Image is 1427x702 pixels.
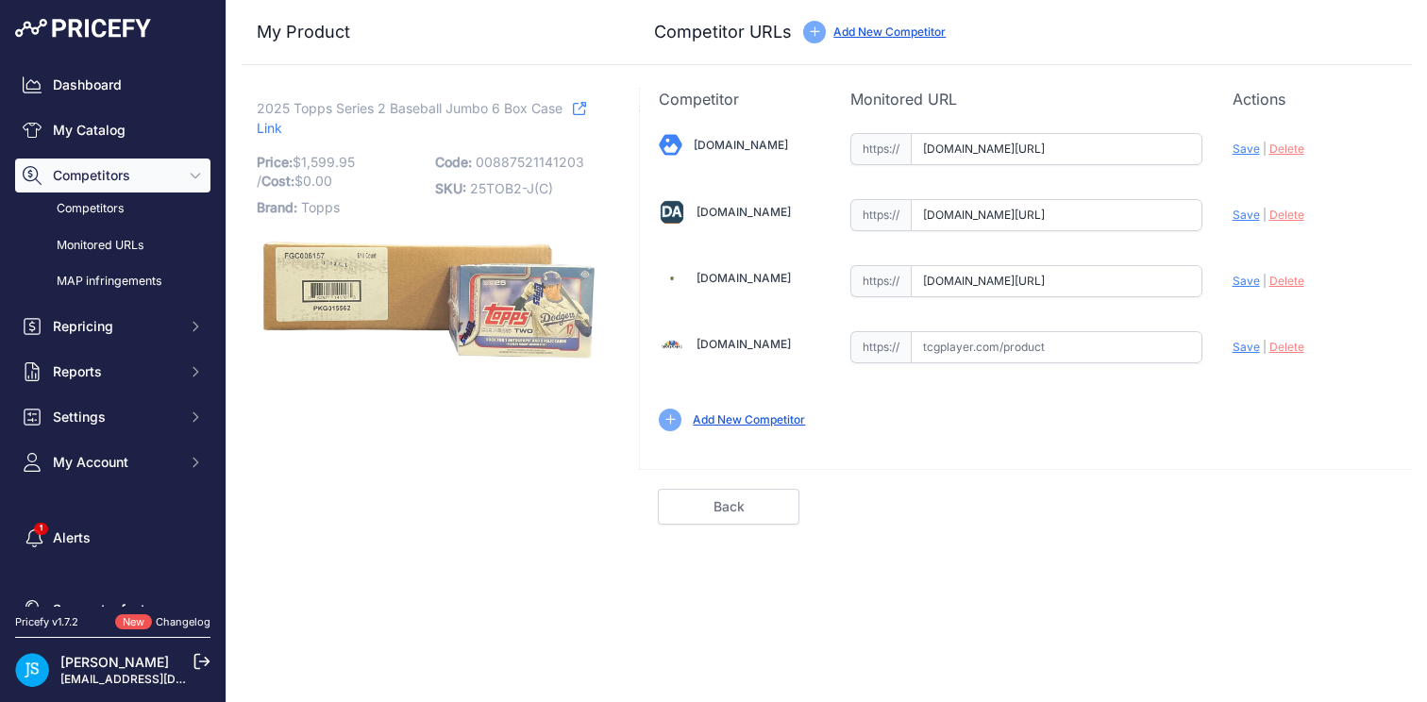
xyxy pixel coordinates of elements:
[257,96,562,120] span: 2025 Topps Series 2 Baseball Jumbo 6 Box Case
[261,173,294,189] span: Cost:
[115,614,152,630] span: New
[659,88,819,110] p: Competitor
[435,154,472,170] span: Code:
[53,453,176,472] span: My Account
[1263,142,1267,156] span: |
[435,180,466,196] span: SKU:
[658,489,799,525] a: Back
[697,337,791,351] a: [DOMAIN_NAME]
[850,133,911,165] span: https://
[60,654,169,670] a: [PERSON_NAME]
[1269,274,1304,288] span: Delete
[15,192,210,226] a: Competitors
[850,331,911,363] span: https://
[697,205,791,219] a: [DOMAIN_NAME]
[257,96,586,140] a: Link
[15,400,210,434] button: Settings
[654,19,792,45] h3: Competitor URLs
[53,317,176,336] span: Repricing
[1263,208,1267,222] span: |
[1233,88,1393,110] p: Actions
[15,614,78,630] div: Pricefy v1.7.2
[697,271,791,285] a: [DOMAIN_NAME]
[15,521,210,555] a: Alerts
[15,68,210,102] a: Dashboard
[911,133,1202,165] input: blowoutcards.com/product
[53,362,176,381] span: Reports
[1233,208,1260,222] span: Save
[257,154,293,170] span: Price:
[15,355,210,389] button: Reports
[1263,274,1267,288] span: |
[1269,340,1304,354] span: Delete
[15,159,210,192] button: Competitors
[15,445,210,479] button: My Account
[694,138,788,152] a: [DOMAIN_NAME]
[1233,274,1260,288] span: Save
[911,199,1202,231] input: dacardworld.com/product
[470,180,553,196] span: 25TOB2-J(C)
[303,173,332,189] span: 0.00
[53,166,176,185] span: Competitors
[1233,340,1260,354] span: Save
[1269,142,1304,156] span: Delete
[476,154,584,170] span: 00887521141203
[833,25,946,39] a: Add New Competitor
[15,68,210,627] nav: Sidebar
[911,331,1202,363] input: tcgplayer.com/product
[15,19,151,38] img: Pricefy Logo
[257,19,601,45] h3: My Product
[15,309,210,343] button: Repricing
[257,173,332,189] span: / $
[60,672,258,686] a: [EMAIL_ADDRESS][DOMAIN_NAME]
[301,199,340,215] span: Topps
[301,154,355,170] span: 1,599.95
[15,229,210,262] a: Monitored URLs
[15,113,210,147] a: My Catalog
[257,199,297,215] span: Brand:
[693,412,805,426] a: Add New Competitor
[15,593,210,627] a: Suggest a feature
[53,408,176,426] span: Settings
[850,265,911,297] span: https://
[1263,340,1267,354] span: |
[156,615,210,628] a: Changelog
[257,149,424,194] p: $
[1269,208,1304,222] span: Delete
[911,265,1202,297] input: steelcitycollectibles.com/product
[15,265,210,298] a: MAP infringements
[850,88,1202,110] p: Monitored URL
[1233,142,1260,156] span: Save
[850,199,911,231] span: https://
